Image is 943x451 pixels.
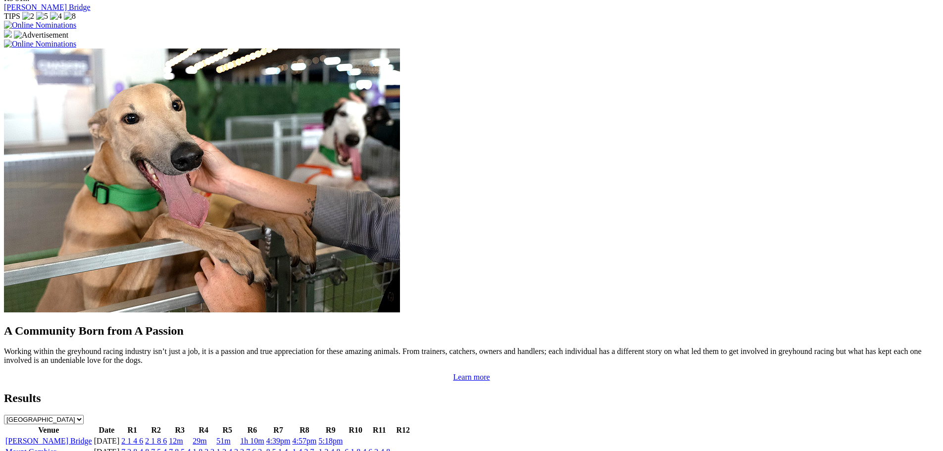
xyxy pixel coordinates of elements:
th: Date [94,425,120,435]
p: Working within the greyhound racing industry isn’t just a job, it is a passion and true appreciat... [4,347,939,365]
a: 5:18pm [318,437,343,445]
th: R3 [168,425,191,435]
a: 4:39pm [266,437,291,445]
th: R2 [145,425,167,435]
a: [PERSON_NAME] Bridge [5,437,92,445]
th: R10 [344,425,367,435]
a: 51m [216,437,230,445]
a: Learn more [453,373,490,381]
a: 2 1 4 6 [121,437,143,445]
img: 4 [50,12,62,21]
th: R4 [192,425,215,435]
h2: A Community Born from A Passion [4,324,939,338]
img: Westy_Cropped.jpg [4,49,400,312]
a: [PERSON_NAME] Bridge [4,3,91,11]
th: R5 [216,425,239,435]
th: R9 [318,425,343,435]
img: 8 [64,12,76,21]
a: 2 1 8 6 [145,437,167,445]
img: Online Nominations [4,21,76,30]
img: 15187_Greyhounds_GreysPlayCentral_Resize_SA_WebsiteBanner_300x115_2025.jpg [4,30,12,38]
td: [DATE] [94,436,120,446]
a: 12m [169,437,183,445]
th: R6 [240,425,264,435]
img: 5 [36,12,48,21]
a: 29m [193,437,206,445]
th: R1 [121,425,144,435]
th: R12 [392,425,414,435]
img: Advertisement [14,31,68,40]
th: R7 [266,425,291,435]
th: Venue [5,425,93,435]
img: Online Nominations [4,40,76,49]
th: R11 [368,425,391,435]
span: TIPS [4,12,20,20]
img: 2 [22,12,34,21]
h2: Results [4,392,939,405]
a: 1h 10m [240,437,264,445]
a: 4:57pm [293,437,317,445]
th: R8 [292,425,317,435]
